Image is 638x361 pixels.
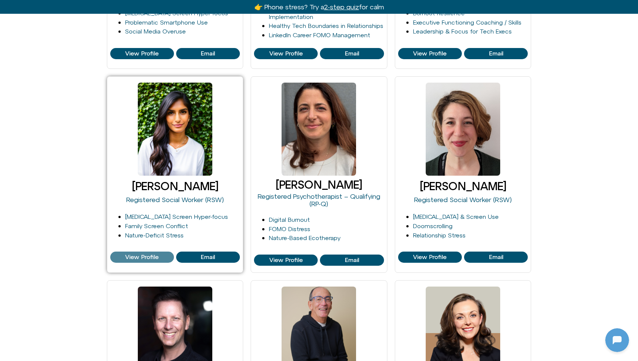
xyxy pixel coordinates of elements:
svg: Restart Conversation Button [117,3,130,16]
p: Got it — share your email so I can pick up where we left off or start the quiz with you. [21,155,133,182]
a: Registered Social Worker (RSW) [126,196,224,204]
iframe: Botpress [605,328,629,352]
img: N5FCcHC.png [2,135,12,145]
a: Registered Psychotherapist – Qualifying (RP-Q) [258,192,380,208]
p: hi [136,63,141,72]
a: Relationship Stress [413,232,466,239]
p: I notice you stepped away — that’s totally okay. Come back when you’re ready, I’m here to help. [21,194,133,221]
span: Email [345,257,359,263]
a: [MEDICAL_DATA] Screen Hyper-focus [125,213,228,220]
a: View Profile of Jessie Kussin [464,252,528,263]
a: Doomscrolling [413,223,453,229]
a: [PERSON_NAME] [132,180,218,192]
a: Healthy Tech Boundaries in Relationships [269,22,383,29]
p: [DATE] [65,45,85,54]
span: View Profile [125,50,159,57]
p: Hey — I’m [DOMAIN_NAME], your balance coach. Thanks for being here. [21,85,133,103]
a: Problematic Smartphone Use [125,19,208,26]
img: N5FCcHC.png [2,95,12,106]
button: Expand Header Button [2,2,147,17]
a: View Profile of Iris Glaser [254,255,318,266]
textarea: Message Input [13,240,115,247]
a: Executive Functioning Coaching / Skills [413,19,521,26]
a: View Profile of Harshi Sritharan [110,252,174,263]
a: [MEDICAL_DATA] & Screen Use [413,213,499,220]
img: N5FCcHC.png [2,174,12,185]
span: Email [345,50,359,57]
a: Digital Burnout [269,216,310,223]
span: View Profile [413,50,447,57]
a: 👉 Phone stress? Try a2-step quizfor calm [254,3,384,11]
a: [PERSON_NAME] [420,180,506,192]
a: Registered Social Worker (RSW) [414,196,512,204]
span: Email [201,254,215,261]
a: View Profile of David Goldenberg [176,48,240,59]
a: FOMO Distress [269,226,310,232]
h2: [DOMAIN_NAME] [22,5,114,15]
span: Email [489,254,503,261]
a: Leadership & Focus for Tech Execs [413,28,512,35]
a: [PERSON_NAME] [276,178,362,191]
span: View Profile [125,254,159,261]
span: View Profile [413,254,447,261]
a: [MEDICAL_DATA] Planning & Implementation [269,6,345,20]
a: View Profile of Faelyne Templer [464,48,528,59]
span: View Profile [269,50,303,57]
a: Family Screen Conflict [125,223,188,229]
a: View Profile of Harshi Sritharan [176,252,240,263]
a: Social Media Overuse [125,28,186,35]
a: Nature-Based Ecotherapy [269,234,340,241]
img: N5FCcHC.png [7,4,19,16]
a: View Profile of Eli Singer [254,48,318,59]
a: Nature-Deficit Stress [125,232,184,239]
a: View Profile of Jessie Kussin [398,252,462,263]
span: View Profile [269,257,303,263]
span: Email [489,50,503,57]
span: Email [201,50,215,57]
a: View Profile of David Goldenberg [110,48,174,59]
img: N5FCcHC.png [2,214,12,224]
svg: Close Chatbot Button [130,3,143,16]
svg: Voice Input Button [127,237,139,249]
a: View Profile of Faelyne Templer [398,48,462,59]
a: View Profile of Iris Glaser [320,255,384,266]
a: LinkedIn Career FOMO Management [269,32,370,38]
a: View Profile of Eli Singer [320,48,384,59]
p: Got it — share your email so I can pick up where we left off or start the quiz with you. [21,115,133,142]
u: 2-step quiz [324,3,359,11]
